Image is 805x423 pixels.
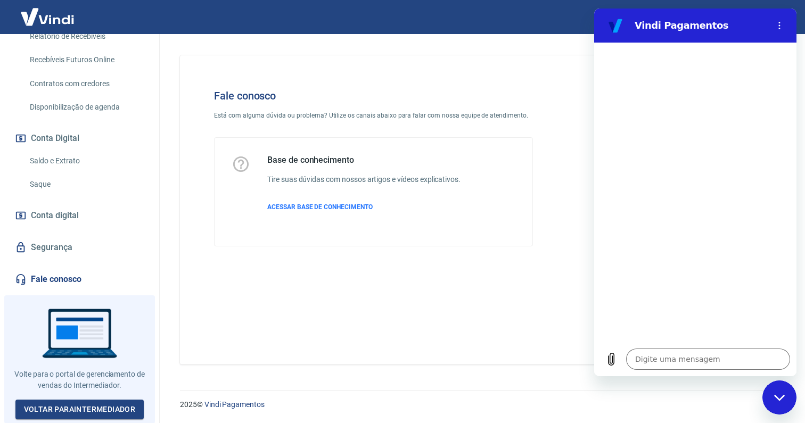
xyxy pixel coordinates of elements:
[267,203,373,211] span: ACESSAR BASE DE CONHECIMENTO
[26,73,146,95] a: Contratos com credores
[267,155,461,165] h5: Base de conhecimento
[13,204,146,227] a: Conta digital
[13,236,146,259] a: Segurança
[15,400,144,419] a: Voltar paraIntermediador
[267,202,461,212] a: ACESSAR BASE DE CONHECIMENTO
[13,127,146,150] button: Conta Digital
[13,268,146,291] a: Fale conosco
[180,399,779,410] p: 2025 ©
[31,208,79,223] span: Conta digital
[26,49,146,71] a: Recebíveis Futuros Online
[26,96,146,118] a: Disponibilização de agenda
[575,72,737,214] img: Fale conosco
[267,174,461,185] h6: Tire suas dúvidas com nossos artigos e vídeos explicativos.
[762,380,796,414] iframe: Botão para abrir a janela de mensagens, conversa em andamento
[204,400,265,409] a: Vindi Pagamentos
[214,89,533,102] h4: Fale conosco
[13,1,82,33] img: Vindi
[26,26,146,47] a: Relatório de Recebíveis
[26,150,146,172] a: Saldo e Extrato
[214,111,533,120] p: Está com alguma dúvida ou problema? Utilize os canais abaixo para falar com nossa equipe de atend...
[26,173,146,195] a: Saque
[594,9,796,376] iframe: Janela de mensagens
[754,7,792,27] button: Sair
